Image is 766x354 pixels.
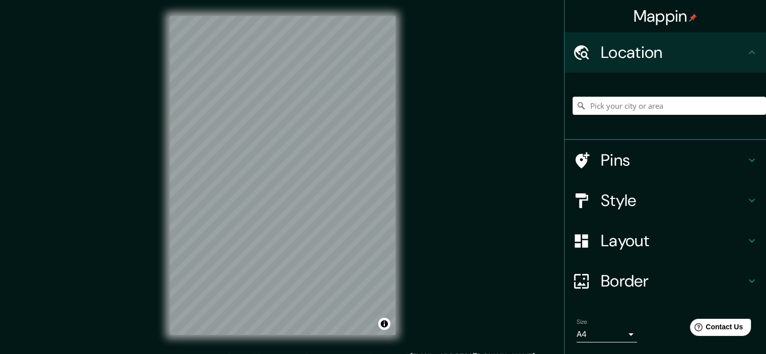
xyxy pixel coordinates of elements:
h4: Style [601,190,746,210]
div: Style [565,180,766,221]
div: Layout [565,221,766,261]
h4: Location [601,42,746,62]
div: Pins [565,140,766,180]
div: Border [565,261,766,301]
canvas: Map [170,16,395,335]
input: Pick your city or area [573,97,766,115]
h4: Mappin [634,6,698,26]
button: Toggle attribution [378,318,390,330]
h4: Pins [601,150,746,170]
h4: Border [601,271,746,291]
img: pin-icon.png [689,14,697,22]
h4: Layout [601,231,746,251]
iframe: Help widget launcher [676,315,755,343]
div: Location [565,32,766,73]
div: A4 [577,326,637,342]
label: Size [577,318,587,326]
